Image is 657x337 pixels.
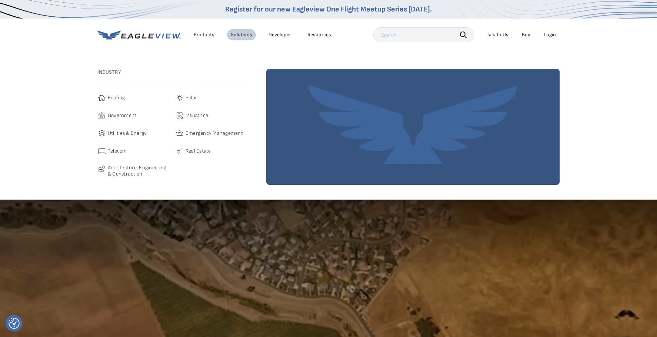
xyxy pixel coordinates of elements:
[108,129,147,138] span: Utilities & Energy
[175,93,246,102] a: Solar
[108,147,127,156] span: Telecom
[97,164,168,177] a: Architecture, Engineering & Construction
[97,93,106,102] img: roofing-icon.svg
[175,111,246,120] a: Insurance
[175,129,246,138] a: Emergency Management
[175,147,184,156] img: real-estate-icon.svg
[9,318,20,329] img: Revisit consent button
[225,5,432,14] a: Register for our new Eagleview One Flight Meetup Series [DATE].
[97,93,168,102] a: Roofing
[97,147,168,156] a: Telecom
[175,147,246,156] a: Real Estate
[269,31,291,38] a: Developer
[108,111,136,120] span: Government
[186,111,208,120] span: Insurance
[175,111,184,120] img: insurance-icon.svg
[175,129,184,138] img: emergency-icon.svg
[108,164,168,177] span: Architecture, Engineering & Construction
[108,93,125,102] span: Roofing
[175,93,184,102] img: solar-icon.svg
[231,31,252,38] div: Solutions
[522,31,530,38] a: Buy
[97,111,168,120] a: Government
[97,129,168,138] a: Utilities & Energy
[186,129,243,138] span: Emergency Management
[544,31,556,38] div: Login
[97,69,246,76] h3: Industry
[97,129,106,138] img: utilities-icon.svg
[307,31,331,38] div: Resources
[487,31,508,38] div: Talk To Us
[97,147,106,156] img: telecom-icon.svg
[373,27,474,42] input: Search
[186,147,211,156] span: Real Estate
[97,164,106,173] img: architecture-icon.svg
[266,69,560,185] img: solutions-default-image-1.webp
[194,31,214,38] div: Products
[97,111,106,120] img: government-icon.svg
[186,93,197,102] span: Solar
[9,318,20,329] button: Consent Preferences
